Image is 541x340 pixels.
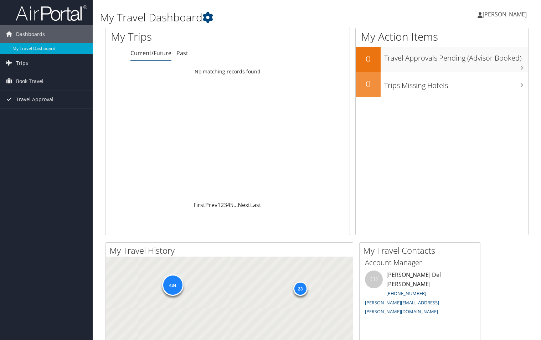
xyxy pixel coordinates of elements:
[365,258,475,268] h3: Account Manager
[16,91,53,108] span: Travel Approval
[224,201,227,209] a: 3
[356,53,381,65] h2: 0
[478,4,534,25] a: [PERSON_NAME]
[483,10,527,18] span: [PERSON_NAME]
[365,271,383,288] div: CD
[230,201,233,209] a: 5
[386,290,426,297] a: [PHONE_NUMBER]
[365,299,439,315] a: [PERSON_NAME][EMAIL_ADDRESS][PERSON_NAME][DOMAIN_NAME]
[293,282,307,296] div: 23
[105,65,350,78] td: No matching records found
[162,274,183,296] div: 434
[361,271,478,318] li: [PERSON_NAME] Del [PERSON_NAME]
[356,78,381,90] h2: 0
[356,29,528,44] h1: My Action Items
[221,201,224,209] a: 2
[111,29,242,44] h1: My Trips
[356,47,528,72] a: 0Travel Approvals Pending (Advisor Booked)
[16,25,45,43] span: Dashboards
[384,50,528,63] h3: Travel Approvals Pending (Advisor Booked)
[217,201,221,209] a: 1
[16,5,87,21] img: airportal-logo.png
[100,10,389,25] h1: My Travel Dashboard
[194,201,205,209] a: First
[16,54,28,72] span: Trips
[238,201,250,209] a: Next
[227,201,230,209] a: 4
[176,49,188,57] a: Past
[384,77,528,91] h3: Trips Missing Hotels
[130,49,171,57] a: Current/Future
[233,201,238,209] span: …
[109,244,353,257] h2: My Travel History
[363,244,480,257] h2: My Travel Contacts
[250,201,261,209] a: Last
[205,201,217,209] a: Prev
[356,72,528,97] a: 0Trips Missing Hotels
[16,72,43,90] span: Book Travel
